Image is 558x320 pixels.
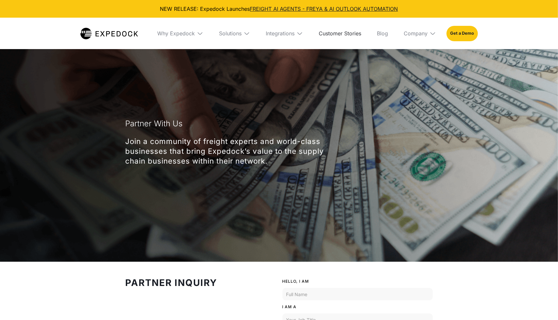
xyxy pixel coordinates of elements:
div: Company [404,30,428,37]
iframe: Chat Widget [525,289,558,320]
div: Integrations [261,18,308,49]
div: Why Expedock [157,30,195,37]
div: Why Expedock [152,18,209,49]
label: HELLO, I AM [282,278,433,285]
div: Solutions [214,18,255,49]
label: I AM A [282,304,433,310]
input: Full Name [282,288,433,300]
a: FREIGHT AI AGENTS - FREYA & AI OUTLOOK AUTOMATION [250,6,398,12]
a: Customer Stories [313,18,366,49]
div: Solutions [219,30,242,37]
div: NEW RELEASE: Expedock Launches [5,5,553,12]
strong: Partner Inquiry [126,277,217,288]
a: Blog [372,18,393,49]
div: Company [398,18,441,49]
div: Integrations [266,30,295,37]
p: Join a community of freight experts and world-class businesses that bring Expedock’s value to the... [126,136,347,166]
a: Get a Demo [447,26,478,41]
h1: Partner With Us [126,116,183,132]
